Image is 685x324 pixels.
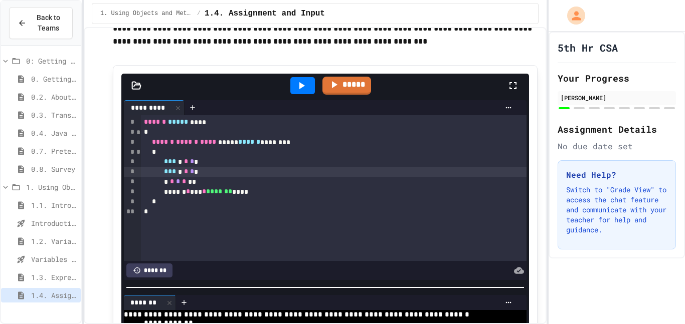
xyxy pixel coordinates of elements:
span: 1.4. Assignment and Input [205,8,325,20]
span: 0. Getting Started [31,74,77,84]
span: Variables and Data Types - Quiz [31,254,77,264]
span: 1.4. Assignment and Input [31,290,77,300]
span: 0.2. About the AP CSA Exam [31,92,77,102]
span: / [197,10,201,18]
span: 1.2. Variables and Data Types [31,236,77,246]
h1: 5th Hr CSA [558,41,618,55]
p: Switch to "Grade View" to access the chat feature and communicate with your teacher for help and ... [566,185,667,235]
span: 1. Using Objects and Methods [100,10,193,18]
span: 1.1. Introduction to Algorithms, Programming, and Compilers [31,200,77,210]
div: [PERSON_NAME] [561,93,673,102]
span: 1. Using Objects and Methods [26,182,77,192]
span: 1.3. Expressions and Output [New] [31,272,77,282]
span: Back to Teams [33,13,64,34]
div: No due date set [558,140,676,152]
span: 0.4. Java Development Environments [31,128,77,138]
button: Back to Teams [9,7,73,39]
span: 0: Getting Started [26,56,77,66]
h2: Your Progress [558,71,676,85]
div: My Account [557,4,588,27]
span: 0.7. Pretest for the AP CSA Exam [31,146,77,156]
span: 0.3. Transitioning from AP CSP to AP CSA [31,110,77,120]
span: Introduction to Algorithms, Programming, and Compilers [31,218,77,228]
span: 0.8. Survey [31,164,77,174]
h2: Assignment Details [558,122,676,136]
h3: Need Help? [566,169,667,181]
